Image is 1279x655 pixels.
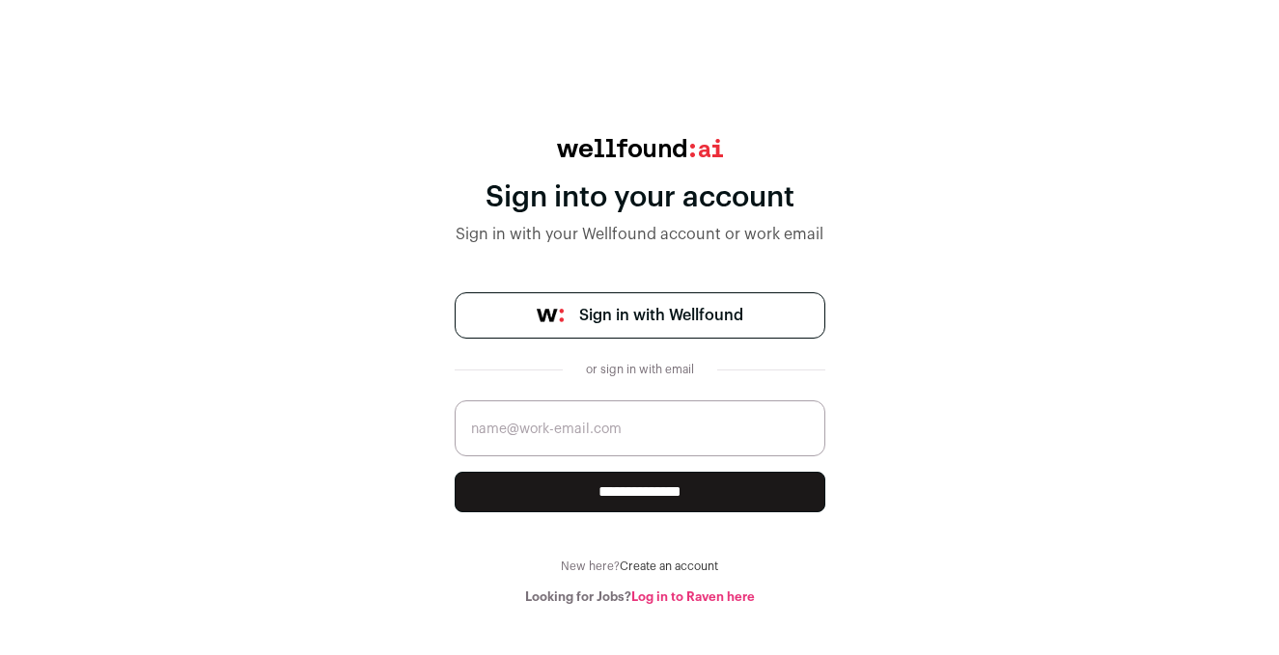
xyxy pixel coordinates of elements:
img: wellfound-symbol-flush-black-fb3c872781a75f747ccb3a119075da62bfe97bd399995f84a933054e44a575c4.png [537,309,564,322]
div: or sign in with email [578,362,702,377]
a: Create an account [620,560,718,572]
img: wellfound:ai [557,139,723,157]
div: Sign in with your Wellfound account or work email [455,223,825,246]
span: Sign in with Wellfound [579,304,743,327]
div: Looking for Jobs? [455,589,825,605]
input: name@work-email.com [455,400,825,456]
div: Sign into your account [455,180,825,215]
a: Log in to Raven here [631,590,755,603]
a: Sign in with Wellfound [455,292,825,339]
div: New here? [455,559,825,574]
